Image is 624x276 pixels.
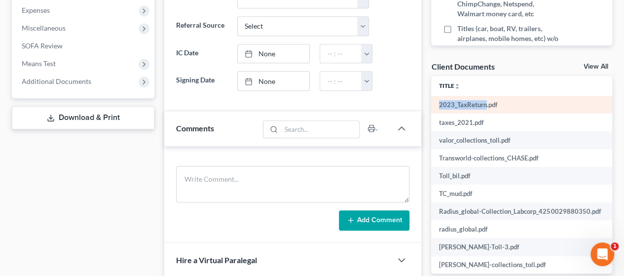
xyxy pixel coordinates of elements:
[281,121,360,138] input: Search...
[454,83,460,89] i: unfold_more
[22,6,50,14] span: Expenses
[22,59,56,68] span: Means Test
[12,106,154,129] a: Download & Print
[439,82,460,89] a: Titleunfold_more
[22,77,91,85] span: Additional Documents
[22,41,63,50] span: SOFA Review
[171,16,232,36] label: Referral Source
[238,44,310,63] a: None
[457,24,558,73] span: Titles (car, boat, RV, trailers, airplanes, mobile homes, etc) w/o liens and Registration for veh...
[320,44,362,63] input: -- : --
[176,123,214,133] span: Comments
[171,44,232,64] label: IC Date
[590,242,614,266] iframe: Intercom live chat
[584,63,608,70] a: View All
[431,61,494,72] div: Client Documents
[339,210,409,231] button: Add Comment
[171,71,232,91] label: Signing Date
[14,37,154,55] a: SOFA Review
[176,255,257,265] span: Hire a Virtual Paralegal
[320,72,362,90] input: -- : --
[238,72,310,90] a: None
[22,24,66,32] span: Miscellaneous
[611,242,619,250] span: 1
